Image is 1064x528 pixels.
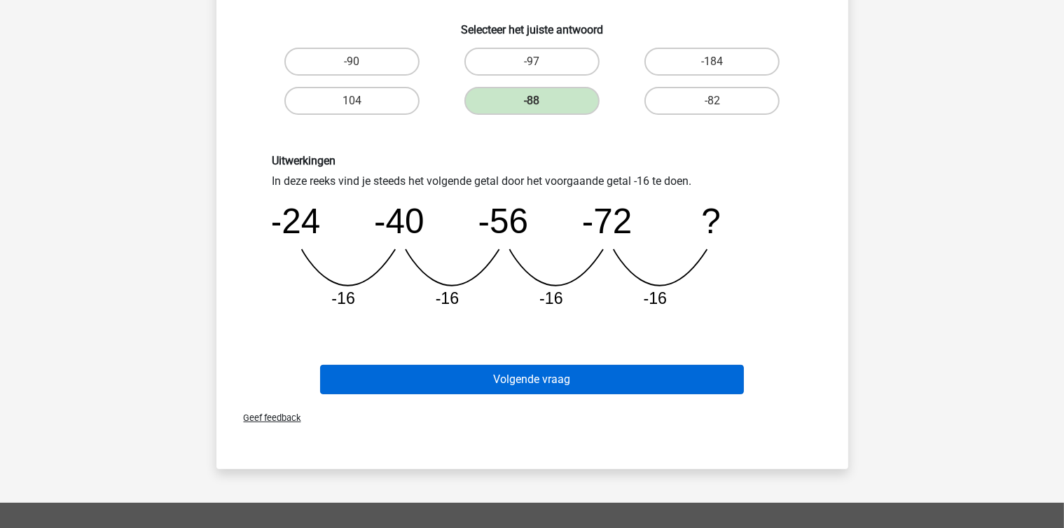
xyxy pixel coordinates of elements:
label: -97 [464,48,600,76]
h6: Uitwerkingen [272,154,792,167]
tspan: -40 [374,202,424,240]
label: -88 [464,87,600,115]
tspan: -16 [435,289,459,307]
h6: Selecteer het juiste antwoord [239,12,826,36]
tspan: -16 [539,289,563,307]
tspan: -16 [331,289,355,307]
tspan: -56 [478,202,527,240]
tspan: ? [701,202,721,240]
tspan: -72 [581,202,631,240]
div: In deze reeks vind je steeds het volgende getal door het voorgaande getal -16 te doen. [262,154,803,320]
label: -82 [644,87,780,115]
label: 104 [284,87,420,115]
span: Geef feedback [233,412,301,423]
label: -184 [644,48,780,76]
tspan: -16 [643,289,667,307]
button: Volgende vraag [320,365,744,394]
label: -90 [284,48,420,76]
tspan: -24 [270,202,319,240]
